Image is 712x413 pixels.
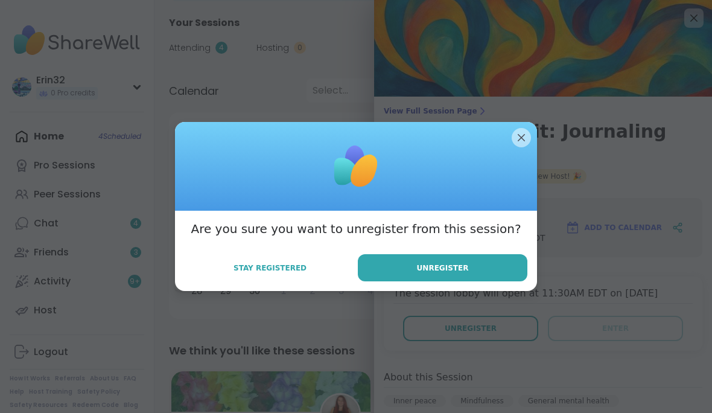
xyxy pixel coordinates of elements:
[185,255,355,281] button: Stay Registered
[191,220,521,237] h3: Are you sure you want to unregister from this session?
[417,263,469,274] span: Unregister
[326,136,386,197] img: ShareWell Logomark
[234,263,307,274] span: Stay Registered
[358,254,527,281] button: Unregister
